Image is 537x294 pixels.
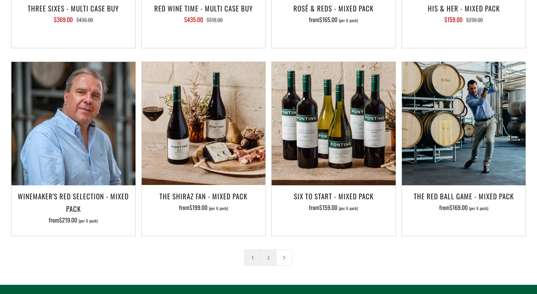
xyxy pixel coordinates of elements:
[11,190,135,227] a: Winemaker's Red Selection - Mixed Pack from$219.00 (per 6 pack)
[179,203,228,212] span: from
[339,206,358,210] span: (per 6 pack)
[207,16,223,24] span: $518.00
[189,203,207,212] span: $199.00
[261,250,276,265] a: 2
[406,2,522,14] h3: His & Her - Mixed Pack
[76,16,93,24] span: $436.00
[209,206,228,210] span: (per 6 pack)
[275,190,392,202] h3: Six To Start - Mixed Pack
[142,2,266,39] a: Red Wine Time - Multi Case Buy $435.00 $518.00
[54,15,73,24] span: $369.00
[402,2,526,39] a: His & Her - Mixed Pack $159.00 $230.00
[406,190,522,202] h3: The Red Ball Game - Mixed Pack
[184,15,203,24] span: $435.00
[15,2,132,14] h3: Three Sixes - Multi Case Buy
[309,203,358,212] span: from
[439,203,488,212] span: from
[319,15,337,24] span: $165.00
[244,249,261,266] span: 1
[49,216,98,224] span: from
[402,190,526,227] a: The Red Ball Game - Mixed Pack from$169.00 (per 6 pack)
[15,190,132,215] h3: Winemaker's Red Selection - Mixed Pack
[444,15,462,24] span: $159.00
[272,2,396,39] a: Rosé & Reds - Mixed Pack from$165.00 (per 6 pack)
[79,219,98,223] span: (per 6 pack)
[339,18,358,22] span: (per 6 pack)
[309,15,358,24] span: from
[275,2,392,14] h3: Rosé & Reds - Mixed Pack
[145,190,262,202] h3: The Shiraz Fan - Mixed Pack
[142,190,266,227] a: The Shiraz Fan - Mixed Pack from$199.00 (per 6 pack)
[469,206,488,210] span: (per 6 pack)
[272,190,396,227] a: Six To Start - Mixed Pack from$159.00 (per 6 pack)
[11,2,135,39] a: Three Sixes - Multi Case Buy $369.00 $436.00
[319,203,337,212] span: $159.00
[466,16,483,24] span: $230.00
[59,216,77,224] span: $219.00
[145,2,262,14] h3: Red Wine Time - Multi Case Buy
[450,203,468,212] span: $169.00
